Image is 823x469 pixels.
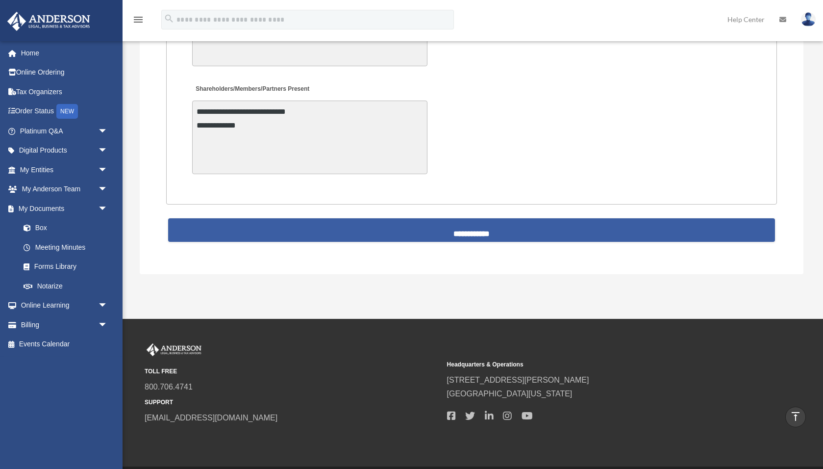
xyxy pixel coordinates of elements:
i: vertical_align_top [790,411,801,422]
a: Tax Organizers [7,82,123,102]
span: arrow_drop_down [98,315,118,335]
span: arrow_drop_down [98,121,118,141]
span: arrow_drop_down [98,199,118,219]
span: arrow_drop_down [98,160,118,180]
a: Order StatusNEW [7,102,123,122]
span: arrow_drop_down [98,296,118,316]
small: TOLL FREE [145,366,440,377]
a: Billingarrow_drop_down [7,315,123,335]
a: Platinum Q&Aarrow_drop_down [7,121,123,141]
a: Box [14,218,123,238]
a: 800.706.4741 [145,383,193,391]
a: [STREET_ADDRESS][PERSON_NAME] [447,376,589,384]
div: NEW [56,104,78,119]
small: Headquarters & Operations [447,360,743,370]
a: Events Calendar [7,335,123,354]
a: Online Ordering [7,63,123,82]
a: Meeting Minutes [14,237,118,257]
a: [EMAIL_ADDRESS][DOMAIN_NAME] [145,414,277,422]
small: SUPPORT [145,397,440,408]
a: My Anderson Teamarrow_drop_down [7,180,123,199]
i: menu [132,14,144,26]
a: Home [7,43,123,63]
i: search [164,13,175,24]
img: Anderson Advisors Platinum Portal [4,12,93,31]
a: menu [132,17,144,26]
img: User Pic [801,12,816,26]
label: Shareholders/Members/Partners Present [192,83,312,96]
a: My Documentsarrow_drop_down [7,199,123,218]
a: Online Learningarrow_drop_down [7,296,123,315]
a: My Entitiesarrow_drop_down [7,160,123,180]
a: [GEOGRAPHIC_DATA][US_STATE] [447,390,573,398]
img: Anderson Advisors Platinum Portal [145,343,203,356]
a: Forms Library [14,257,123,277]
span: arrow_drop_down [98,180,118,200]
a: vertical_align_top [785,407,806,427]
a: Notarize [14,276,123,296]
a: Digital Productsarrow_drop_down [7,141,123,160]
span: arrow_drop_down [98,141,118,161]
